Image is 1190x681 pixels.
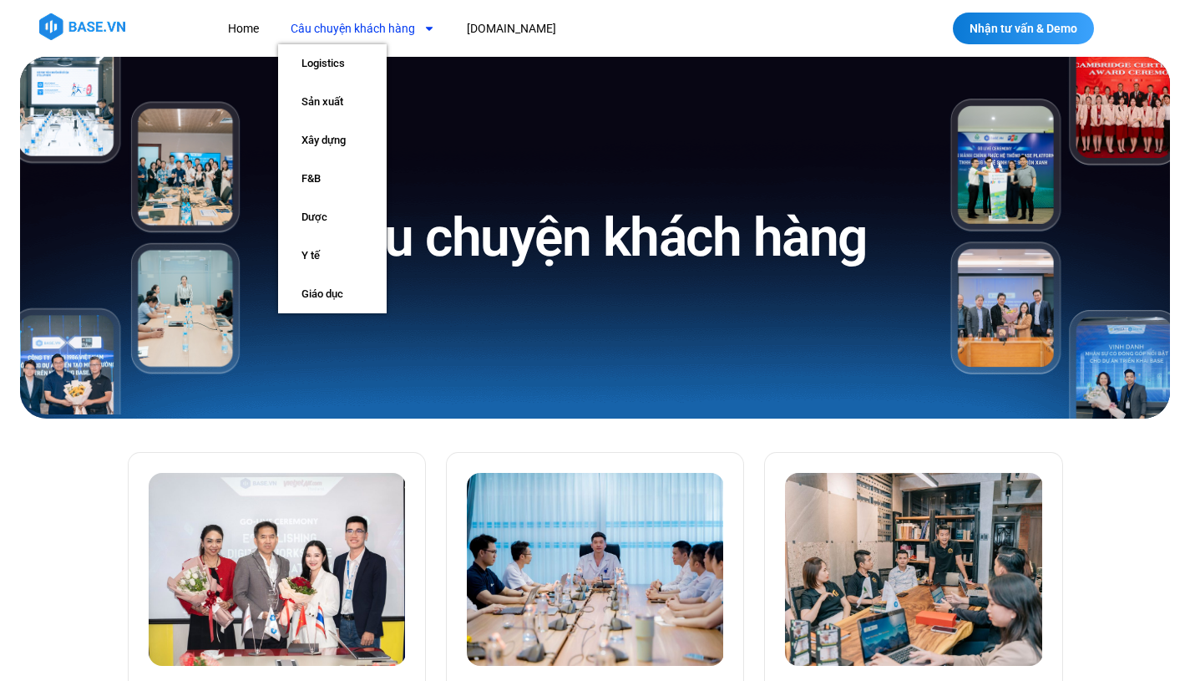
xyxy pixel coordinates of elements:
h1: Câu chuyện khách hàng [323,203,867,272]
a: F&B [278,160,387,198]
a: Sản xuất [278,83,387,121]
a: Xây dựng [278,121,387,160]
a: Nhận tư vấn & Demo [953,13,1094,44]
a: Dược [278,198,387,236]
a: Giáo dục [278,275,387,313]
span: Nhận tư vấn & Demo [970,23,1077,34]
ul: Câu chuyện khách hàng [278,44,387,313]
a: Logistics [278,44,387,83]
a: Câu chuyện khách hàng [278,13,448,44]
nav: Menu [215,13,849,44]
a: Y tế [278,236,387,275]
a: [DOMAIN_NAME] [454,13,569,44]
a: Home [215,13,271,44]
